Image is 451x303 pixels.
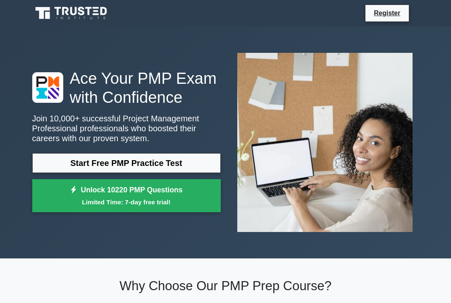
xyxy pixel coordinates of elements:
[32,153,221,173] a: Start Free PMP Practice Test
[369,8,405,18] a: Register
[32,69,221,107] h1: Ace Your PMP Exam with Confidence
[32,114,221,143] p: Join 10,000+ successful Project Management Professional professionals who boosted their careers w...
[43,197,210,207] small: Limited Time: 7-day free trial!
[32,179,221,212] a: Unlock 10220 PMP QuestionsLimited Time: 7-day free trial!
[32,278,419,294] h2: Why Choose Our PMP Prep Course?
